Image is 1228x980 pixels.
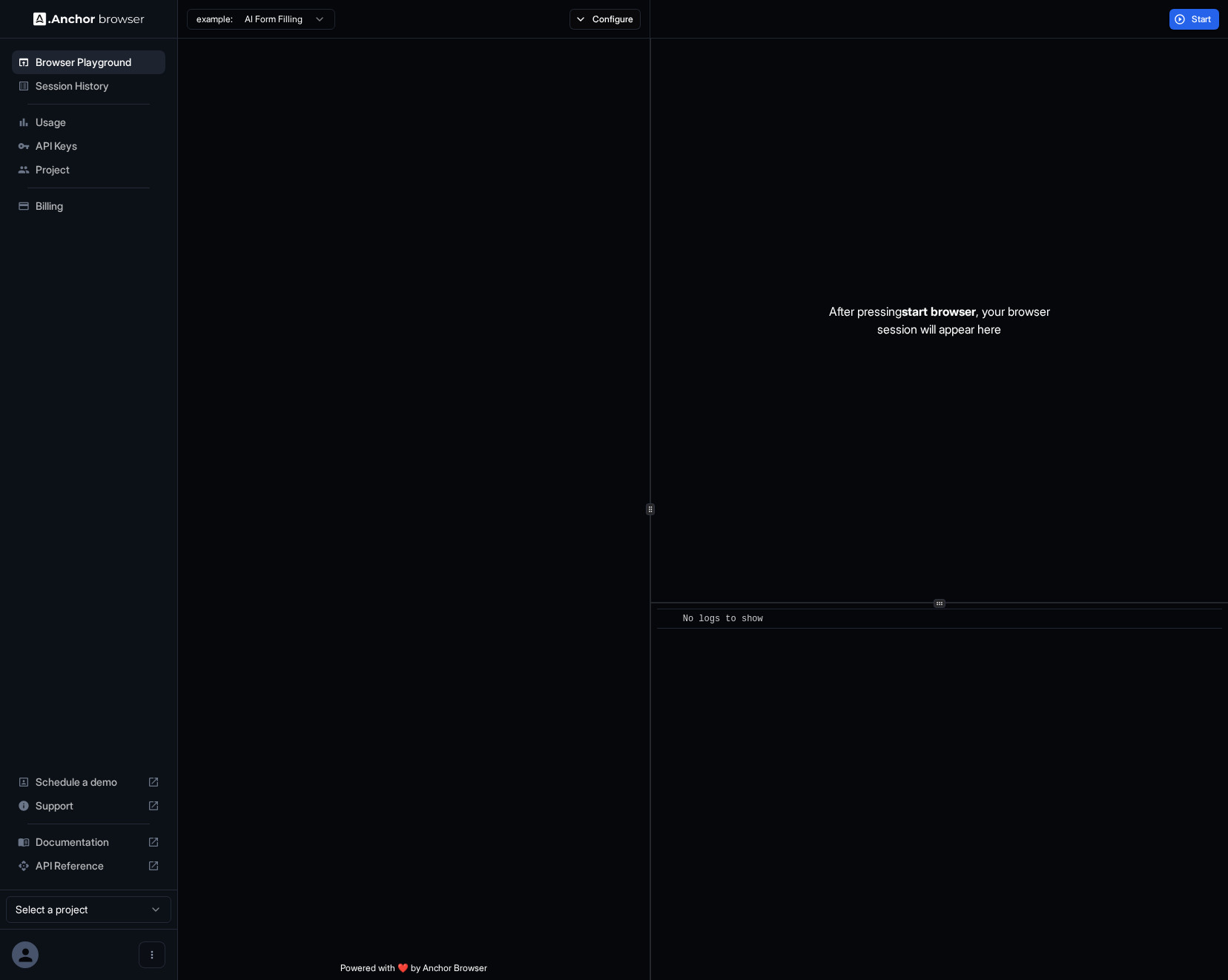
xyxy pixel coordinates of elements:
span: Support [36,798,142,813]
span: Documentation [36,835,142,850]
div: Schedule a demo [12,770,165,794]
div: API Reference [12,854,165,878]
span: Browser Playground [36,55,159,70]
span: Start [1192,13,1212,25]
div: Documentation [12,830,165,854]
div: Browser Playground [12,50,165,74]
span: Project [36,162,159,177]
span: Billing [36,199,159,213]
span: API Keys [36,139,159,153]
div: Billing [12,194,165,218]
span: example: [197,13,233,25]
button: Configure [570,9,641,30]
span: Powered with ❤️ by Anchor Browser [340,962,487,980]
div: Project [12,158,165,182]
button: Start [1169,9,1219,30]
span: Usage [36,115,159,130]
span: start browser [902,304,976,319]
div: Session History [12,74,165,98]
div: Usage [12,110,165,134]
img: Anchor Logo [33,12,145,26]
span: Schedule a demo [36,775,142,789]
p: After pressing , your browser session will appear here [829,302,1050,338]
span: API Reference [36,858,142,873]
span: ​ [664,612,672,626]
span: No logs to show [683,614,763,624]
span: Session History [36,79,159,93]
div: API Keys [12,134,165,158]
div: Support [12,794,165,818]
button: Open menu [139,941,165,968]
